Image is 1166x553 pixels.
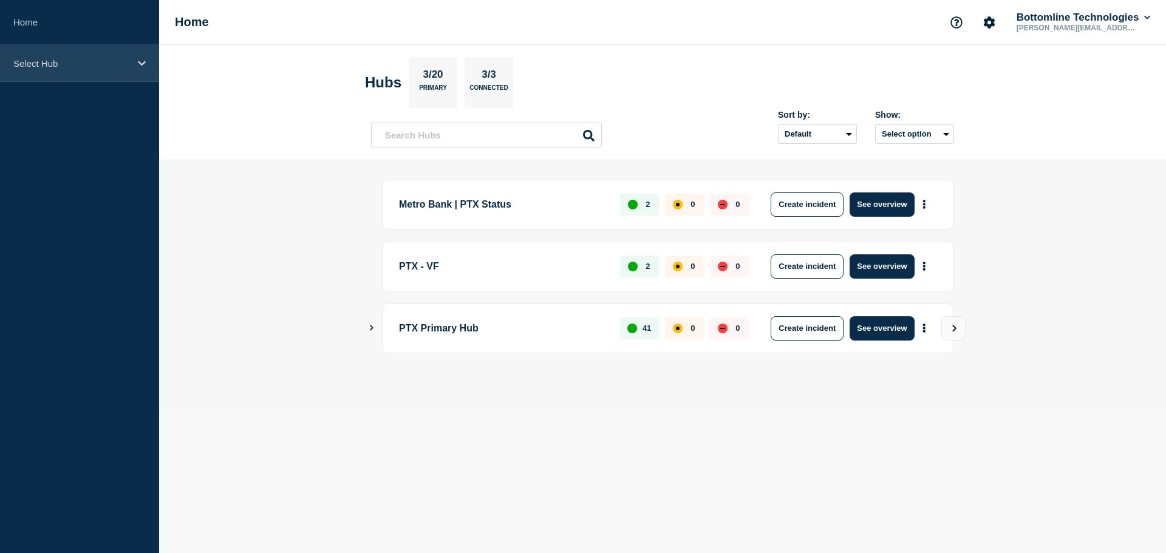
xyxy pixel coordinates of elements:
[916,317,932,339] button: More actions
[399,192,606,217] p: Metro Bank | PTX Status
[944,10,969,35] button: Support
[477,69,501,84] p: 3/3
[690,324,695,333] p: 0
[175,15,209,29] h1: Home
[369,324,375,333] button: Show Connected Hubs
[469,84,508,97] p: Connected
[875,124,954,144] button: Select option
[850,316,914,341] button: See overview
[718,262,728,271] div: down
[643,324,651,333] p: 41
[771,316,844,341] button: Create incident
[371,123,602,148] input: Search Hubs
[718,324,728,333] div: down
[1014,12,1153,24] button: Bottomline Technologies
[628,200,638,209] div: up
[419,84,447,97] p: Primary
[916,193,932,215] button: More actions
[673,262,683,271] div: affected
[418,69,448,84] p: 3/20
[735,200,740,209] p: 0
[646,200,650,209] p: 2
[778,124,857,144] select: Sort by
[628,262,638,271] div: up
[941,316,966,341] button: View
[365,74,401,91] h2: Hubs
[977,10,1002,35] button: Account settings
[13,58,130,69] p: Select Hub
[646,262,650,271] p: 2
[673,200,683,209] div: affected
[771,254,844,279] button: Create incident
[627,324,637,333] div: up
[778,110,857,120] div: Sort by:
[735,262,740,271] p: 0
[850,192,914,217] button: See overview
[875,110,954,120] div: Show:
[850,254,914,279] button: See overview
[399,316,606,341] p: PTX Primary Hub
[1014,24,1140,32] p: [PERSON_NAME][EMAIL_ADDRESS][PERSON_NAME][DOMAIN_NAME]
[690,200,695,209] p: 0
[673,324,683,333] div: affected
[735,324,740,333] p: 0
[718,200,728,209] div: down
[916,255,932,277] button: More actions
[399,254,606,279] p: PTX - VF
[771,192,844,217] button: Create incident
[690,262,695,271] p: 0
